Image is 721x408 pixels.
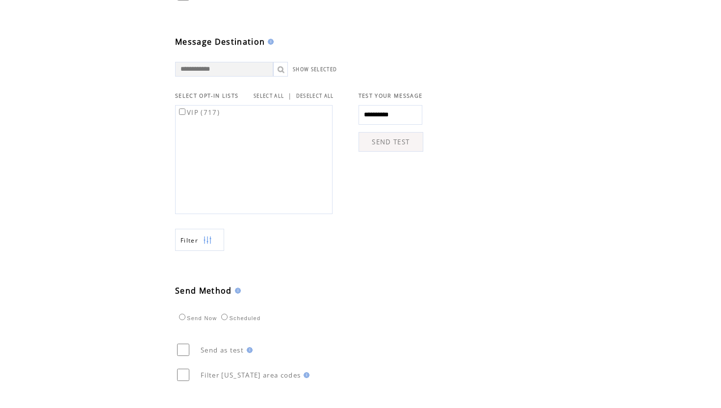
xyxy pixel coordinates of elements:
[179,109,185,115] input: VIP (717)
[179,314,185,320] input: Send Now
[175,229,224,251] a: Filter
[296,93,334,99] a: DESELECT ALL
[359,132,423,152] a: SEND TEST
[359,92,423,99] span: TEST YOUR MESSAGE
[175,92,238,99] span: SELECT OPT-IN LISTS
[221,314,228,320] input: Scheduled
[288,91,292,100] span: |
[201,371,301,380] span: Filter [US_STATE] area codes
[177,108,220,117] label: VIP (717)
[293,66,337,73] a: SHOW SELECTED
[232,288,241,294] img: help.gif
[244,347,253,353] img: help.gif
[301,372,309,378] img: help.gif
[180,236,198,245] span: Show filters
[254,93,284,99] a: SELECT ALL
[203,229,212,251] img: filters.png
[177,315,217,321] label: Send Now
[175,36,265,47] span: Message Destination
[265,39,274,45] img: help.gif
[175,285,232,296] span: Send Method
[201,346,244,354] span: Send as test
[219,315,260,321] label: Scheduled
